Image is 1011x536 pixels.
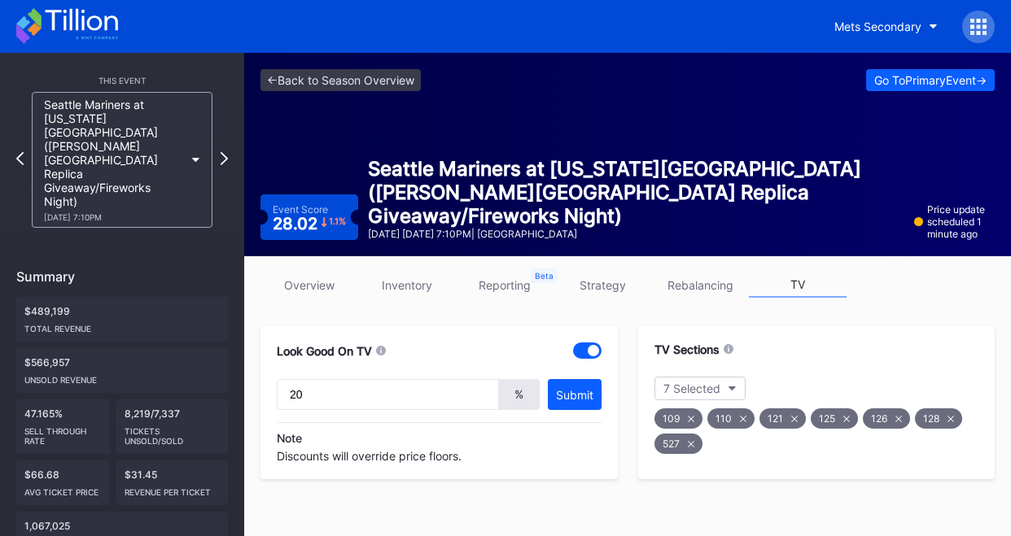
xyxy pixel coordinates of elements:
div: Submit [556,388,593,402]
button: Mets Secondary [822,11,950,41]
a: overview [260,272,358,298]
div: 109 [654,408,702,429]
div: % [499,379,540,410]
div: This Event [16,76,228,85]
div: Discounts will override price floors. [277,422,602,463]
div: Seattle Mariners at [US_STATE][GEOGRAPHIC_DATA] ([PERSON_NAME][GEOGRAPHIC_DATA] Replica Giveaway/... [368,157,904,228]
div: Price update scheduled 1 minute ago [914,203,995,240]
div: 7 Selected [663,381,720,395]
div: 128 [915,408,962,429]
a: strategy [554,272,651,298]
input: Set discount [277,379,499,410]
a: rebalancing [651,272,749,298]
div: $66.68 [16,460,110,505]
div: 126 [863,408,910,429]
div: 527 [654,434,702,454]
div: $566,957 [16,348,228,393]
div: Note [277,431,602,445]
div: Sell Through Rate [24,420,102,446]
button: 7 Selected [654,377,746,400]
div: [DATE] 7:10PM [44,212,184,222]
div: 110 [707,408,755,429]
a: reporting [456,272,554,298]
div: Total Revenue [24,317,220,333]
div: $31.45 [116,460,229,505]
a: inventory [358,272,456,298]
div: Avg ticket price [24,481,102,497]
div: $489,199 [16,297,228,342]
div: 125 [811,408,858,429]
div: Seattle Mariners at [US_STATE][GEOGRAPHIC_DATA] ([PERSON_NAME][GEOGRAPHIC_DATA] Replica Giveaway/... [44,98,184,222]
div: Event Score [273,203,328,216]
a: TV [749,272,847,298]
div: Unsold Revenue [24,368,220,385]
div: 28.02 [273,216,346,232]
div: Look Good On TV [277,344,372,358]
button: Submit [548,379,602,410]
div: Go To Primary Event -> [874,73,987,87]
div: [DATE] [DATE] 7:10PM | [GEOGRAPHIC_DATA] [368,228,904,240]
div: 8,219/7,337 [116,399,229,454]
button: Go ToPrimaryEvent-> [866,69,995,91]
div: Summary [16,268,228,285]
div: Tickets Unsold/Sold [125,420,221,446]
a: <-Back to Season Overview [260,69,421,91]
div: 47.165% [16,399,110,454]
div: Mets Secondary [834,20,921,33]
div: TV Sections [654,342,720,356]
div: 1.1 % [329,217,346,226]
div: Revenue per ticket [125,481,221,497]
div: 121 [759,408,806,429]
